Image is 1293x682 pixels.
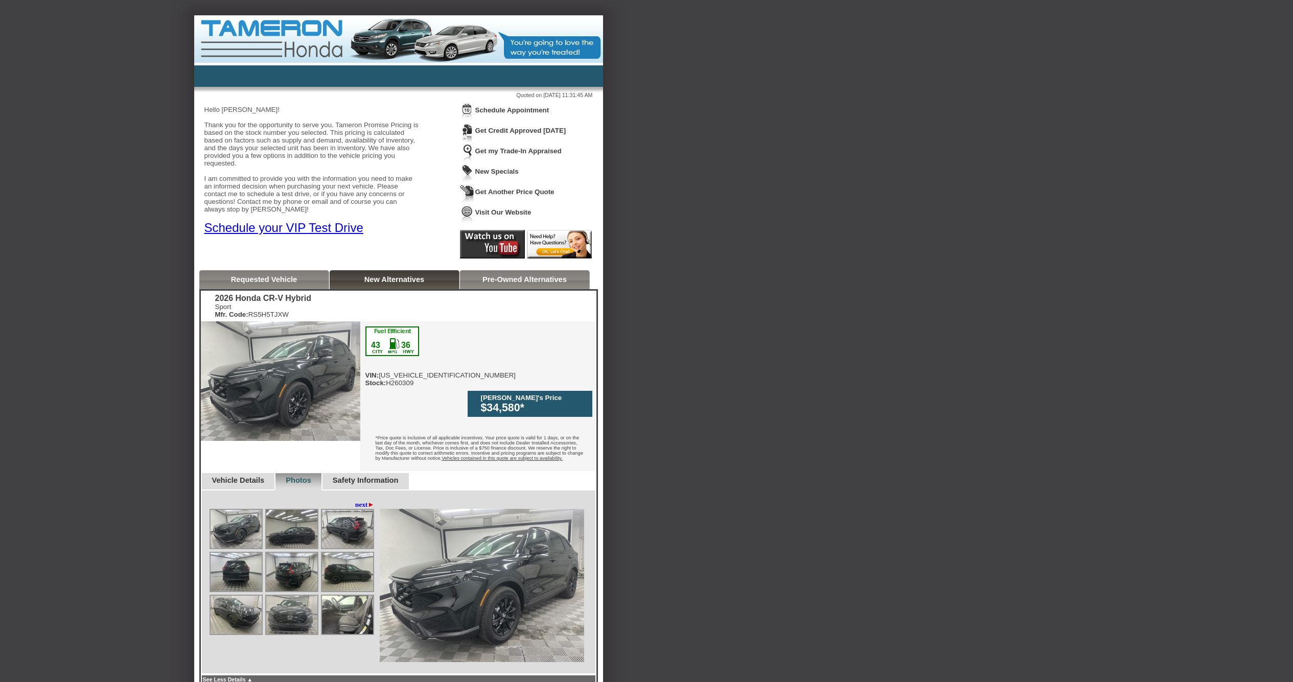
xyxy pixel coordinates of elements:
div: 2026 Honda CR-V Hybrid [215,294,311,303]
a: Schedule your VIP Test Drive [204,221,363,234]
div: Hello [PERSON_NAME]! Thank you for the opportunity to serve you. Tameron Promise Pricing is based... [204,98,419,235]
img: Icon_WeeklySpecials.png [460,164,474,183]
div: [PERSON_NAME]'s Price [481,394,587,402]
div: Sport RS5H5TJXW [215,303,311,318]
div: 36 [401,341,411,350]
a: Photos [286,476,311,484]
div: $34,580* [481,402,587,414]
a: Vehicle Details [212,476,265,484]
a: Visit Our Website [475,208,532,216]
img: Image.aspx [322,510,373,548]
img: Icon_TradeInAppraisal.png [460,144,474,163]
div: Quoted on [DATE] 11:31:45 AM [204,92,593,98]
img: Image.aspx [322,553,373,591]
img: 2026 Honda CR-V Hybrid [201,321,360,441]
img: Image.aspx [211,553,262,591]
a: New Alternatives [364,275,425,284]
a: Pre-Owned Alternatives [482,275,567,284]
img: Image.aspx [211,510,262,548]
a: Get my Trade-In Appraised [475,147,562,155]
div: *Price quote is inclusive of all applicable incentives. Your price quote is valid for 1 days, or ... [360,428,595,471]
b: Stock: [365,379,386,387]
img: Icon_ScheduleAppointment.png [460,103,474,122]
span: ► [367,501,374,508]
div: 43 [371,341,381,350]
a: Requested Vehicle [231,275,297,284]
b: Mfr. Code: [215,311,248,318]
img: Image.aspx [266,510,317,548]
img: Icon_LiveChat2.png [527,230,592,258]
u: Vehicles contained in this quote are subject to availability. [442,456,563,461]
a: New Specials [475,168,519,175]
a: Get Credit Approved [DATE] [475,127,566,134]
img: Image.aspx [211,596,262,634]
img: Image.aspx [266,553,317,591]
a: Safety Information [333,476,399,484]
a: Get Another Price Quote [475,188,555,196]
a: Schedule Appointment [475,106,549,114]
img: Image.aspx [322,596,373,634]
b: VIN: [365,371,379,379]
img: Icon_GetQuote.png [460,185,474,204]
img: Image.aspx [266,596,317,634]
img: Image.aspx [380,509,584,662]
a: next► [355,501,375,509]
div: [US_VEHICLE_IDENTIFICATION_NUMBER] H260309 [365,326,516,387]
img: Icon_VisitWebsite.png [460,205,474,224]
img: Icon_CreditApproval.png [460,124,474,143]
img: Icon_Youtube2.png [460,230,525,258]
